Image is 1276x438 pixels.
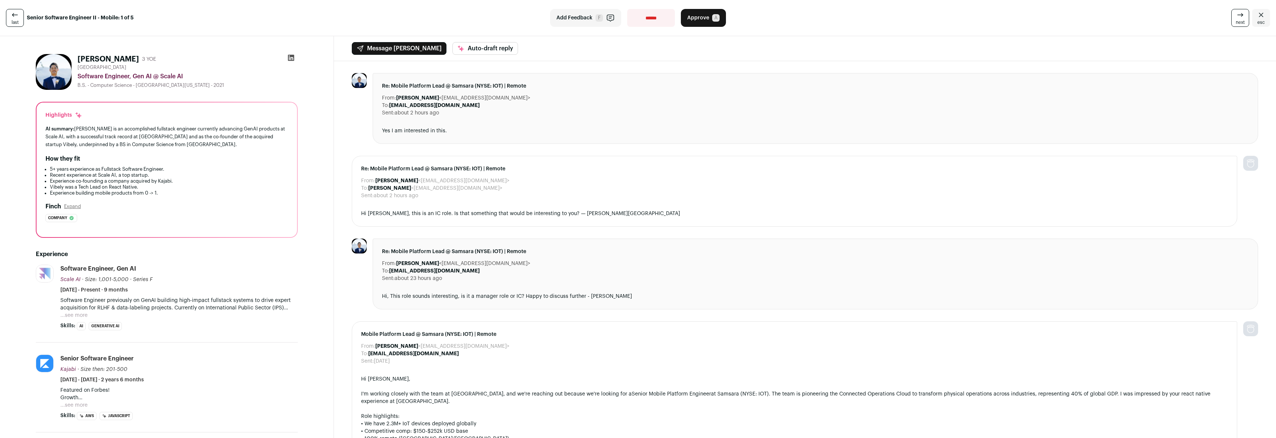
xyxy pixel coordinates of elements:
[45,126,74,131] span: AI summary:
[361,165,1228,173] span: Re: Mobile Platform Lead @ Samsara (NYSE: IOT) | Remote
[368,186,411,191] b: [PERSON_NAME]
[60,286,128,294] span: [DATE] - Present · 9 months
[50,190,288,196] li: Experience building mobile products from 0 -> 1.
[361,428,1228,435] div: • Competitive comp: $150-$252k USD base
[681,9,726,27] button: Approve A
[382,102,389,109] dt: To:
[50,172,288,178] li: Recent experience at Scale AI, a top startup.
[45,154,80,163] h2: How they fit
[36,265,53,282] img: 84a01a6776f63896549573730d1d4b61314e0a58f52d939f7b00a72cb73c4fe4.jpg
[375,343,509,350] dd: <[EMAIL_ADDRESS][DOMAIN_NAME]>
[82,277,129,282] span: · Size: 1,001-5,000
[133,277,153,282] span: Series F
[687,14,709,22] span: Approve
[375,177,509,185] dd: <[EMAIL_ADDRESS][DOMAIN_NAME]>
[50,178,288,184] li: Experience co-founding a company acquired by Kajabi.
[396,261,439,266] b: [PERSON_NAME]
[130,276,132,283] span: ·
[27,14,134,22] strong: Senior Software Engineer II - Mobile: 1 of 5
[50,184,288,190] li: Vibely was a Tech Lead on React Native.
[382,248,1249,255] span: Re: Mobile Platform Lead @ Samsara (NYSE: IOT) | Remote
[361,331,1228,338] span: Mobile Platform Lead @ Samsara (NYSE: IOT) | Remote
[89,322,122,330] li: Generative AI
[352,42,446,55] button: Message [PERSON_NAME]
[60,355,134,363] div: Senior Software Engineer
[1252,9,1270,27] a: Close
[60,401,88,409] button: ...see more
[12,19,19,25] span: last
[596,14,603,22] span: F
[1243,321,1258,336] img: nopic.png
[60,265,136,273] div: Software Engineer, Gen AI
[368,351,459,356] b: [EMAIL_ADDRESS][DOMAIN_NAME]
[361,420,1228,428] div: • We have 2.3M+ IoT devices deployed globally
[36,355,53,372] img: de02e3f9dc45a4999f4f3c71de89df17effc9bb592c0bcb3b287d7652242f1a3.jpg
[78,367,127,372] span: · Size then: 201-500
[6,9,24,27] a: last
[48,214,67,222] span: Company
[382,293,1249,300] div: Hi, This role sounds interesting, is it a manager role or IC? Happy to discuss further - [PERSON_...
[396,94,530,102] dd: <[EMAIL_ADDRESS][DOMAIN_NAME]>
[36,54,72,90] img: 9c432291fa92df1a60652e3530f2109925edda48b29c390c48668b870e6f70f8
[78,72,298,81] div: Software Engineer, Gen AI @ Scale AI
[382,109,395,117] dt: Sent:
[382,94,396,102] dt: From:
[45,125,288,148] div: [PERSON_NAME] is an accomplished fullstack engineer currently advancing GenAI products at Scale A...
[382,275,395,282] dt: Sent:
[60,412,75,419] span: Skills:
[361,375,1228,383] div: Hi [PERSON_NAME],
[77,412,97,420] li: AWS
[374,192,418,199] dd: about 2 hours ago
[60,322,75,330] span: Skills:
[556,14,593,22] span: Add Feedback
[352,239,367,253] img: 9c432291fa92df1a60652e3530f2109925edda48b29c390c48668b870e6f70f8
[382,260,396,267] dt: From:
[60,376,144,384] span: [DATE] - [DATE] · 2 years 6 months
[60,394,298,401] p: Growth - Drove e2e development of product features that boosted user acquisition, retention and e...
[368,185,502,192] dd: <[EMAIL_ADDRESS][DOMAIN_NAME]>
[712,14,720,22] span: A
[60,312,88,319] button: ...see more
[389,103,480,108] b: [EMAIL_ADDRESS][DOMAIN_NAME]
[396,260,530,267] dd: <[EMAIL_ADDRESS][DOMAIN_NAME]>
[36,250,298,259] h2: Experience
[78,82,298,88] div: B.S. - Computer Science - [GEOGRAPHIC_DATA][US_STATE] - 2021
[45,111,82,119] div: Highlights
[45,202,61,211] h2: Finch
[361,390,1228,405] div: I'm working closely with the team at [GEOGRAPHIC_DATA], and we're reaching out because we're look...
[60,277,80,282] span: Scale AI
[77,322,86,330] li: AI
[632,391,711,397] a: Senior Mobile Platform Engineer
[64,204,81,209] button: Expand
[60,367,76,372] span: Kajabi
[1231,9,1249,27] a: next
[100,412,133,420] li: JavaScript
[60,297,298,312] p: Software Engineer previously on GenAI building high-impact fullstack systems to drive expert acqu...
[361,177,375,185] dt: From:
[375,344,418,349] b: [PERSON_NAME]
[375,178,418,183] b: [PERSON_NAME]
[352,73,367,88] img: 9c432291fa92df1a60652e3530f2109925edda48b29c390c48668b870e6f70f8
[382,127,1249,135] div: Yes I am interested in this.
[1243,156,1258,171] img: nopic.png
[361,350,368,357] dt: To:
[78,64,126,70] span: [GEOGRAPHIC_DATA]
[396,95,439,101] b: [PERSON_NAME]
[361,343,375,350] dt: From:
[142,56,156,63] div: 3 YOE
[452,42,518,55] button: Auto-draft reply
[550,9,621,27] button: Add Feedback F
[382,267,389,275] dt: To:
[78,54,139,64] h1: [PERSON_NAME]
[50,166,288,172] li: 5+ years experience as Fullstack Software Engineer.
[1257,19,1265,25] span: esc
[60,387,298,394] p: Featured on Forbes!
[389,268,480,274] b: [EMAIL_ADDRESS][DOMAIN_NAME]
[395,109,439,117] dd: about 2 hours ago
[361,413,1228,420] div: Role highlights:
[361,210,1228,217] div: Hi [PERSON_NAME], this is an IC role. Is that something that would be interesting to you? — [PERS...
[361,185,368,192] dt: To:
[1236,19,1245,25] span: next
[361,357,374,365] dt: Sent:
[374,357,390,365] dd: [DATE]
